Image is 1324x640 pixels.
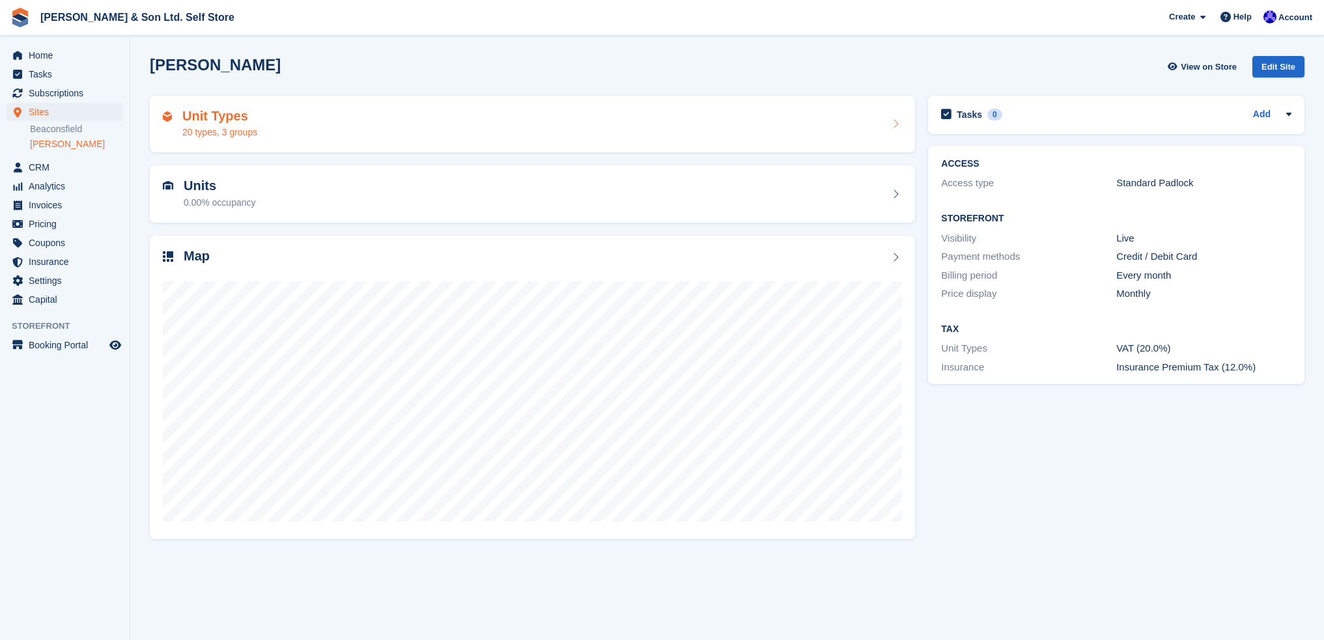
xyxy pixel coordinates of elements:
[1181,61,1237,74] span: View on Store
[29,65,107,83] span: Tasks
[30,138,123,150] a: [PERSON_NAME]
[107,337,123,353] a: Preview store
[7,65,123,83] a: menu
[163,111,172,122] img: unit-type-icn-2b2737a686de81e16bb02015468b77c625bbabd49415b5ef34ead5e3b44a266d.svg
[29,215,107,233] span: Pricing
[7,271,123,290] a: menu
[184,249,210,264] h2: Map
[941,159,1291,169] h2: ACCESS
[7,84,123,102] a: menu
[12,320,130,333] span: Storefront
[150,165,915,223] a: Units 0.00% occupancy
[1253,107,1271,122] a: Add
[150,236,915,540] a: Map
[150,96,915,153] a: Unit Types 20 types, 3 groups
[957,109,982,120] h2: Tasks
[184,196,256,210] div: 0.00% occupancy
[1169,10,1195,23] span: Create
[35,7,240,28] a: [PERSON_NAME] & Son Ltd. Self Store
[182,126,257,139] div: 20 types, 3 groups
[941,214,1291,224] h2: Storefront
[1252,56,1304,83] a: Edit Site
[7,177,123,195] a: menu
[29,84,107,102] span: Subscriptions
[1116,286,1291,301] div: Monthly
[1116,360,1291,375] div: Insurance Premium Tax (12.0%)
[163,251,173,262] img: map-icn-33ee37083ee616e46c38cad1a60f524a97daa1e2b2c8c0bc3eb3415660979fc1.svg
[941,286,1116,301] div: Price display
[7,196,123,214] a: menu
[7,234,123,252] a: menu
[182,109,257,124] h2: Unit Types
[987,109,1002,120] div: 0
[7,253,123,271] a: menu
[1252,56,1304,77] div: Edit Site
[29,177,107,195] span: Analytics
[941,268,1116,283] div: Billing period
[1166,56,1242,77] a: View on Store
[1116,249,1291,264] div: Credit / Debit Card
[29,336,107,354] span: Booking Portal
[29,253,107,271] span: Insurance
[29,271,107,290] span: Settings
[941,360,1116,375] div: Insurance
[29,290,107,309] span: Capital
[941,176,1116,191] div: Access type
[29,158,107,176] span: CRM
[1233,10,1252,23] span: Help
[7,46,123,64] a: menu
[941,341,1116,356] div: Unit Types
[1278,11,1312,24] span: Account
[150,56,281,74] h2: [PERSON_NAME]
[1116,231,1291,246] div: Live
[7,103,123,121] a: menu
[7,215,123,233] a: menu
[29,46,107,64] span: Home
[30,123,123,135] a: Beaconsfield
[941,231,1116,246] div: Visibility
[29,103,107,121] span: Sites
[184,178,256,193] h2: Units
[1263,10,1276,23] img: Samantha Tripp
[1116,176,1291,191] div: Standard Padlock
[29,234,107,252] span: Coupons
[941,249,1116,264] div: Payment methods
[10,8,30,27] img: stora-icon-8386f47178a22dfd0bd8f6a31ec36ba5ce8667c1dd55bd0f319d3a0aa187defe.svg
[7,290,123,309] a: menu
[163,181,173,190] img: unit-icn-7be61d7bf1b0ce9d3e12c5938cc71ed9869f7b940bace4675aadf7bd6d80202e.svg
[7,158,123,176] a: menu
[29,196,107,214] span: Invoices
[1116,341,1291,356] div: VAT (20.0%)
[1116,268,1291,283] div: Every month
[941,324,1291,335] h2: Tax
[7,336,123,354] a: menu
